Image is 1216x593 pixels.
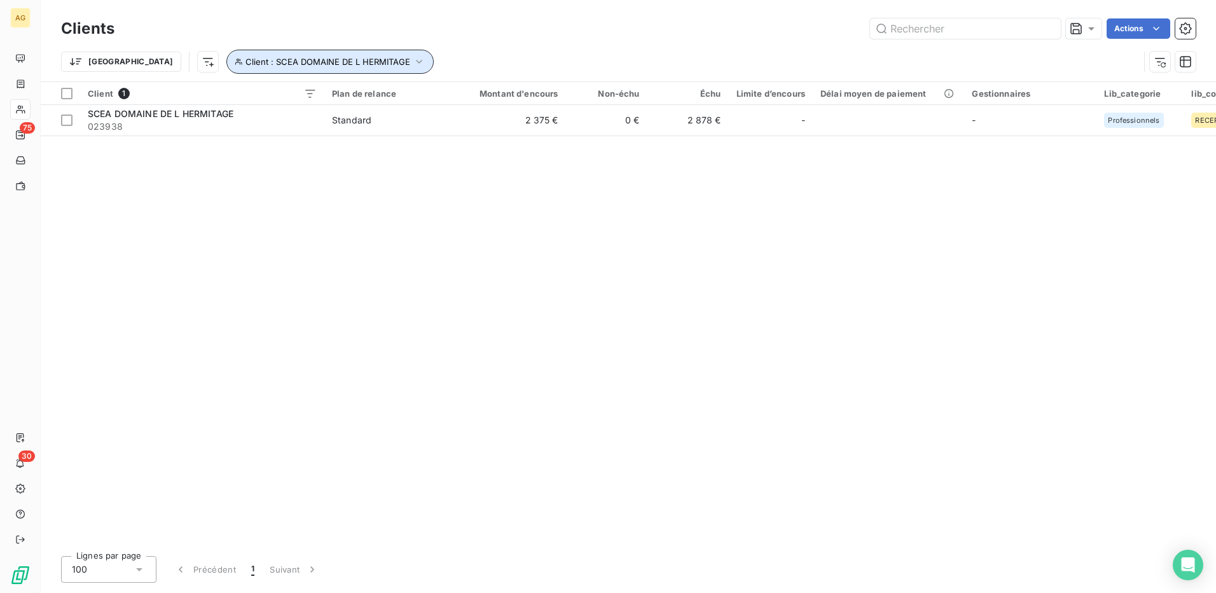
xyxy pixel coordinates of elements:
[18,450,35,462] span: 30
[736,88,805,99] div: Limite d’encours
[262,556,326,583] button: Suivant
[655,88,721,99] div: Échu
[167,556,244,583] button: Précédent
[801,114,805,127] span: -
[226,50,434,74] button: Client : SCEA DOMAINE DE L HERMITAGE
[10,8,31,28] div: AG
[245,57,410,67] span: Client : SCEA DOMAINE DE L HERMITAGE
[464,88,558,99] div: Montant d'encours
[574,88,640,99] div: Non-échu
[972,88,1089,99] div: Gestionnaires
[332,88,449,99] div: Plan de relance
[566,105,647,136] td: 0 €
[647,105,729,136] td: 2 878 €
[1104,88,1176,99] div: Lib_categorie
[88,108,233,119] span: SCEA DOMAINE DE L HERMITAGE
[118,88,130,99] span: 1
[1173,550,1203,580] div: Open Intercom Messenger
[88,120,317,133] span: 023938
[820,88,957,99] div: Délai moyen de paiement
[88,88,113,99] span: Client
[332,114,371,127] div: Standard
[1107,18,1170,39] button: Actions
[20,122,35,134] span: 75
[972,115,976,125] span: -
[1108,116,1159,124] span: Professionnels
[244,556,262,583] button: 1
[10,565,31,585] img: Logo LeanPay
[61,17,114,40] h3: Clients
[457,105,566,136] td: 2 375 €
[251,563,254,576] span: 1
[870,18,1061,39] input: Rechercher
[72,563,87,576] span: 100
[61,52,181,72] button: [GEOGRAPHIC_DATA]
